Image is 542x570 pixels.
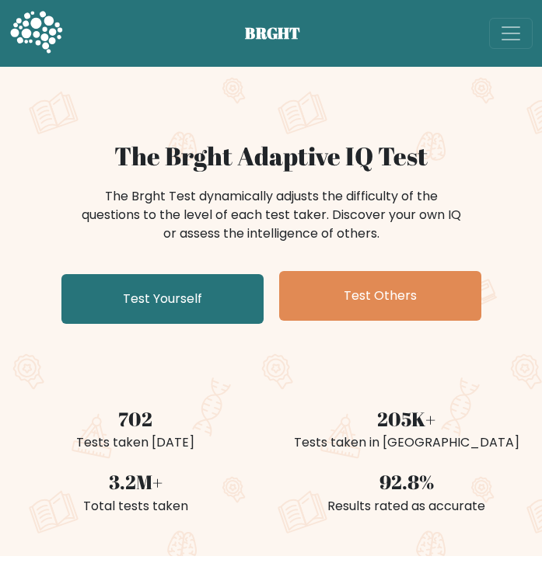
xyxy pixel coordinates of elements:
[9,467,262,496] div: 3.2M+
[245,22,320,45] span: BRGHT
[281,405,533,433] div: 205K+
[9,433,262,452] div: Tests taken [DATE]
[281,467,533,496] div: 92.8%
[489,18,533,49] button: Toggle navigation
[281,433,533,452] div: Tests taken in [GEOGRAPHIC_DATA]
[9,497,262,516] div: Total tests taken
[9,141,533,172] h1: The Brght Adaptive IQ Test
[279,271,481,321] a: Test Others
[77,187,466,243] div: The Brght Test dynamically adjusts the difficulty of the questions to the level of each test take...
[9,405,262,433] div: 702
[281,497,533,516] div: Results rated as accurate
[61,274,264,324] a: Test Yourself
